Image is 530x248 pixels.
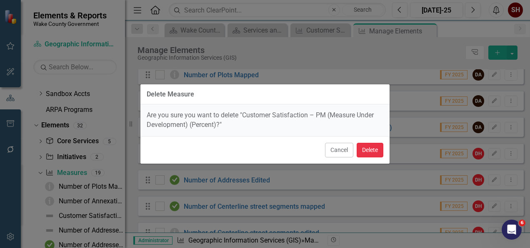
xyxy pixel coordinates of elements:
[502,220,522,240] iframe: Intercom live chat
[325,143,353,157] button: Cancel
[519,220,525,226] span: 6
[147,111,374,129] span: Are you sure you want to delete "Customer Satisfaction – PM (Measure Under Development) (Percent)?"
[357,143,383,157] button: Delete
[147,91,194,98] div: Delete Measure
